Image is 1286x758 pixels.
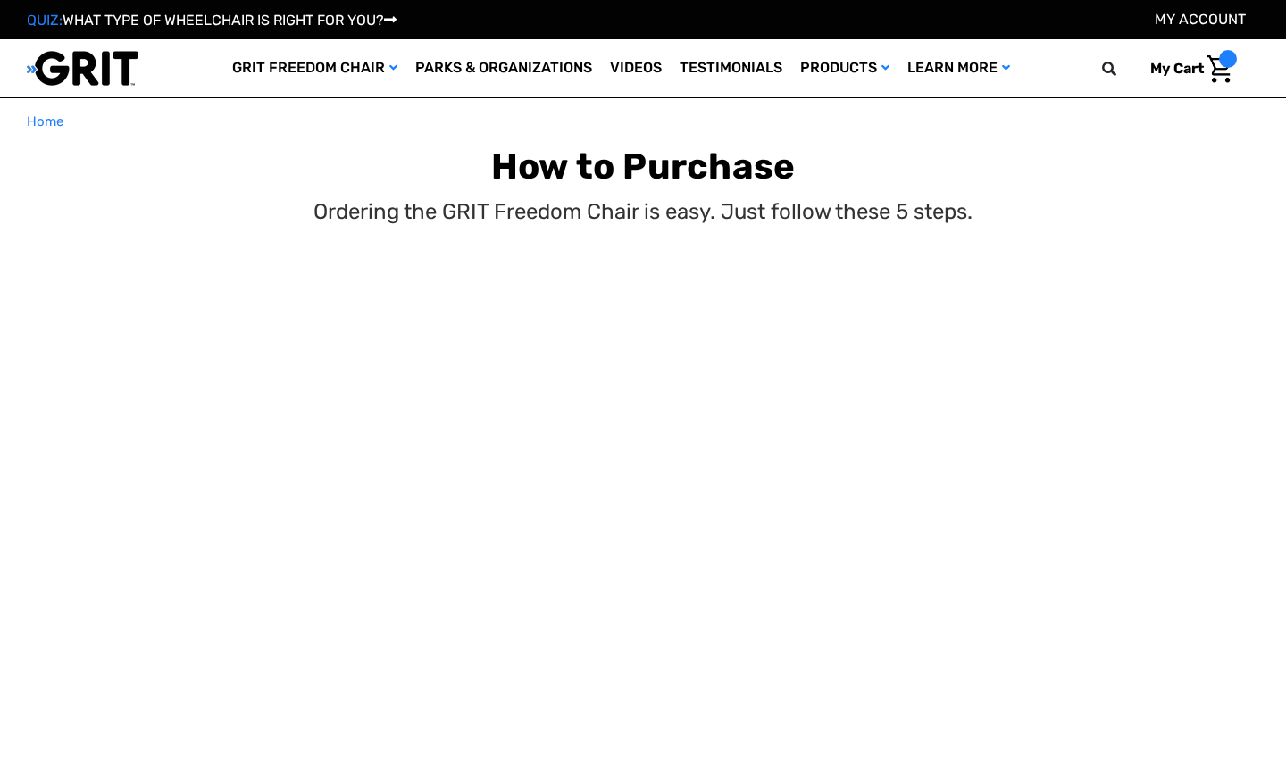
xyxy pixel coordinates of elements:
[898,39,1019,97] a: Learn More
[27,112,1259,132] nav: Breadcrumb
[27,112,63,132] a: Home
[313,196,973,228] p: Ordering the GRIT Freedom Chair is easy. Just follow these 5 steps.
[27,50,138,87] img: GRIT All-Terrain Wheelchair and Mobility Equipment
[27,12,397,29] a: QUIZ:WHAT TYPE OF WHEELCHAIR IS RIGHT FOR YOU?
[491,146,796,187] b: How to Purchase
[27,113,63,129] span: Home
[1110,50,1137,87] input: Search
[27,12,63,29] span: QUIZ:
[791,39,898,97] a: Products
[406,39,601,97] a: Parks & Organizations
[1137,50,1237,87] a: Cart with 0 items
[601,39,671,97] a: Videos
[1155,11,1246,28] a: Account
[671,39,791,97] a: Testimonials
[223,39,406,97] a: GRIT Freedom Chair
[1207,55,1232,83] img: Cart
[1150,60,1204,77] span: My Cart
